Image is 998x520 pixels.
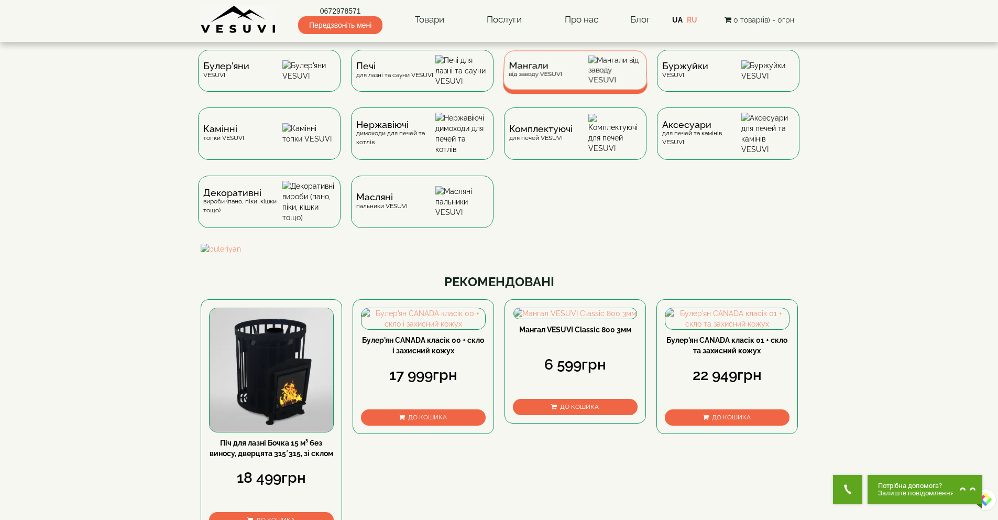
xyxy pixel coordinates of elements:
a: RU [687,16,697,24]
span: Булер'яни [203,62,249,70]
div: VESUVI [662,62,708,79]
span: Декоративні [203,189,282,197]
button: До кошика [665,409,789,426]
a: Товари [404,8,455,32]
a: Мангал VESUVI Classic 800 3мм [519,326,631,334]
div: пальники VESUVI [356,193,408,210]
div: топки VESUVI [203,125,244,142]
span: Масляні [356,193,408,201]
img: Мангали від заводу VESUVI [588,56,642,85]
img: Декоративні вироби (пано, піки, кішки тощо) [282,181,335,223]
div: 6 599грн [513,354,638,375]
span: Нержавіючі [356,121,435,129]
a: Послуги [476,8,532,32]
a: UA [672,16,683,24]
button: Chat button [868,475,982,504]
img: Мангал VESUVI Classic 800 3мм [514,308,637,319]
a: Аксесуаридля печей та камінів VESUVI Аксесуари для печей та камінів VESUVI [652,107,805,176]
img: Печі для лазні та сауни VESUVI [435,55,488,86]
a: Про нас [554,8,609,32]
a: Булер'ян CANADA класік 00 + скло і захисний кожух [362,336,484,355]
a: Декоративнівироби (пано, піки, кішки тощо) Декоративні вироби (пано, піки, кішки тощо) [193,176,346,244]
a: Печідля лазні та сауни VESUVI Печі для лазні та сауни VESUVI [346,50,499,107]
img: Булер'яни VESUVI [282,60,335,81]
a: БуржуйкиVESUVI Буржуйки VESUVI [652,50,805,107]
a: Піч для лазні Бочка 15 м³ без виносу, дверцята 315*315, зі склом [210,439,333,458]
button: До кошика [361,409,486,426]
button: До кошика [513,399,638,415]
span: Мангали [509,62,562,70]
button: 0 товар(ів) - 0грн [721,14,797,26]
img: Булер'ян CANADA класік 00 + скло і захисний кожух [361,308,485,329]
img: Буржуйки VESUVI [741,60,794,81]
a: Мангаливід заводу VESUVI Мангали від заводу VESUVI [499,50,652,107]
span: Залиште повідомлення [878,490,954,497]
img: Піч для лазні Бочка 15 м³ без виносу, дверцята 315*315, зі склом [210,308,333,432]
div: для печей VESUVI [509,125,573,142]
img: Комплектуючі для печей VESUVI [588,114,641,154]
img: Завод VESUVI [201,5,277,34]
img: Булер'ян CANADA класік 01 + скло та захисний кожух [665,308,789,329]
a: 0672978571 [298,6,382,16]
span: Буржуйки [662,62,708,70]
a: Комплектуючідля печей VESUVI Комплектуючі для печей VESUVI [499,107,652,176]
img: Нержавіючі димоходи для печей та котлів [435,113,488,155]
div: VESUVI [203,62,249,79]
span: Печі [356,62,433,70]
a: Нержавіючідимоходи для печей та котлів Нержавіючі димоходи для печей та котлів [346,107,499,176]
div: вироби (пано, піки, кішки тощо) [203,189,282,215]
span: Передзвоніть мені [298,16,382,34]
span: До кошика [408,414,447,421]
img: Масляні пальники VESUVI [435,186,488,218]
img: Аксесуари для печей та камінів VESUVI [741,113,794,155]
div: 22 949грн [665,365,789,386]
button: Get Call button [833,475,862,504]
a: Булер'ян CANADA класік 01 + скло та захисний кожух [666,336,787,355]
a: Каміннітопки VESUVI Камінні топки VESUVI [193,107,346,176]
a: Масляніпальники VESUVI Масляні пальники VESUVI [346,176,499,244]
span: До кошика [712,414,751,421]
a: Блог [630,14,650,25]
img: Камінні топки VESUVI [282,123,335,144]
div: 17 999грн [361,365,486,386]
div: від заводу VESUVI [508,62,562,78]
span: До кошика [560,403,599,410]
span: Аксесуари [662,121,741,129]
div: димоходи для печей та котлів [356,121,435,147]
span: Потрібна допомога? [878,482,954,490]
img: buleriyan [201,244,798,254]
div: для лазні та сауни VESUVI [356,62,433,79]
div: для печей та камінів VESUVI [662,121,741,147]
span: Комплектуючі [509,125,573,133]
span: Камінні [203,125,244,133]
span: 0 товар(ів) - 0грн [733,16,794,24]
div: 18 499грн [209,468,334,489]
a: Булер'яниVESUVI Булер'яни VESUVI [193,50,346,107]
